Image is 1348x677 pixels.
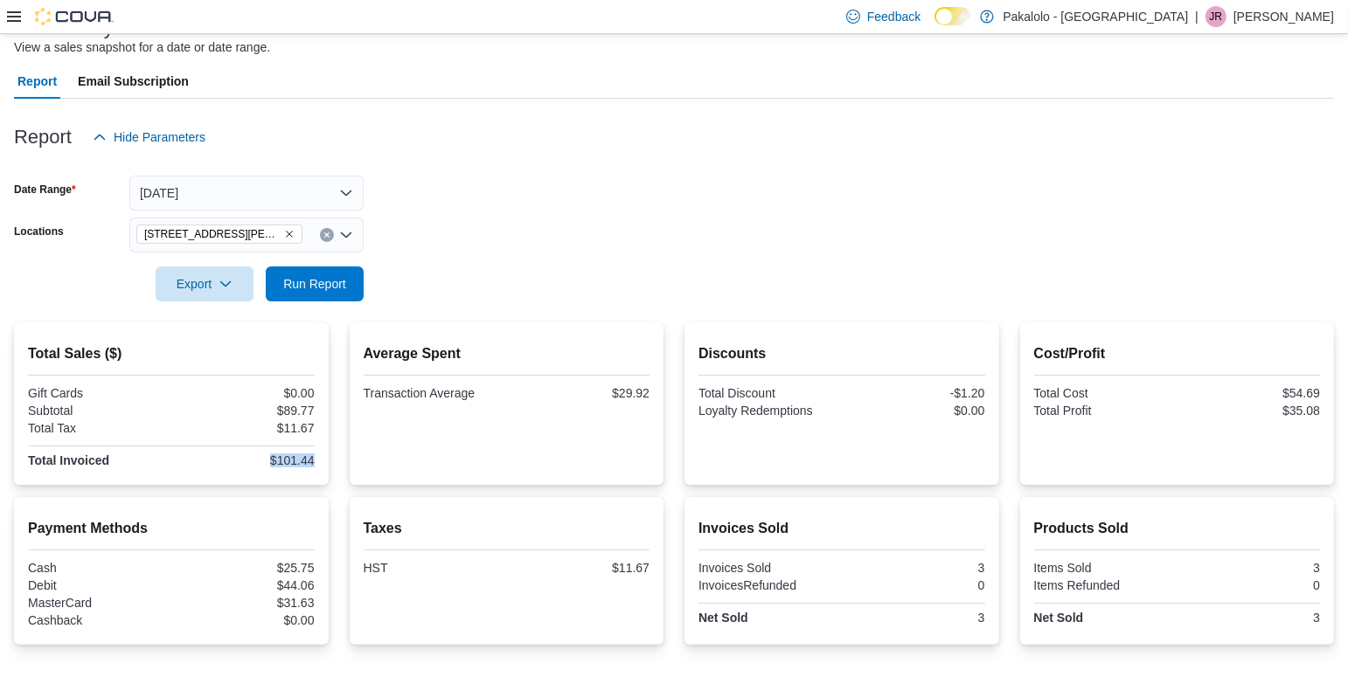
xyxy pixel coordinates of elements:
[175,561,315,575] div: $25.75
[175,578,315,592] div: $44.06
[364,561,504,575] div: HST
[14,127,72,148] h3: Report
[510,561,650,575] div: $11.67
[114,128,205,146] span: Hide Parameters
[1003,6,1188,27] p: Pakalolo - [GEOGRAPHIC_DATA]
[935,25,935,26] span: Dark Mode
[364,386,504,400] div: Transaction Average
[144,225,281,243] span: [STREET_ADDRESS][PERSON_NAME]
[845,561,985,575] div: 3
[14,38,270,57] div: View a sales snapshot for a date or date range.
[510,386,650,400] div: $29.92
[156,266,254,301] button: Export
[364,518,650,539] h2: Taxes
[1180,561,1320,575] div: 3
[175,453,315,467] div: $101.44
[86,120,212,155] button: Hide Parameters
[1034,561,1174,575] div: Items Sold
[1233,6,1334,27] p: [PERSON_NAME]
[28,613,168,627] div: Cashback
[867,8,921,25] span: Feedback
[845,611,985,625] div: 3
[1034,404,1174,418] div: Total Profit
[284,229,295,239] button: Remove 385 Tompkins Avenue from selection in this group
[698,343,985,364] h2: Discounts
[175,613,315,627] div: $0.00
[14,225,64,238] label: Locations
[28,343,315,364] h2: Total Sales ($)
[175,386,315,400] div: $0.00
[266,266,364,301] button: Run Report
[1034,518,1321,539] h2: Products Sold
[1034,386,1174,400] div: Total Cost
[28,453,109,467] strong: Total Invoiced
[17,64,57,99] span: Report
[14,183,76,197] label: Date Range
[28,578,168,592] div: Debit
[1180,578,1320,592] div: 0
[283,275,346,293] span: Run Report
[698,518,985,539] h2: Invoices Sold
[698,578,838,592] div: InvoicesRefunded
[1034,611,1084,625] strong: Net Sold
[175,421,315,435] div: $11.67
[845,404,985,418] div: $0.00
[28,518,315,539] h2: Payment Methods
[339,228,353,242] button: Open list of options
[698,386,838,400] div: Total Discount
[1034,578,1174,592] div: Items Refunded
[845,386,985,400] div: -$1.20
[364,343,650,364] h2: Average Spent
[1195,6,1199,27] p: |
[28,421,168,435] div: Total Tax
[698,611,748,625] strong: Net Sold
[320,228,334,242] button: Clear input
[28,404,168,418] div: Subtotal
[175,596,315,610] div: $31.63
[1034,343,1321,364] h2: Cost/Profit
[698,404,838,418] div: Loyalty Redemptions
[166,266,243,301] span: Export
[1206,6,1226,27] div: Justin Rochon
[28,386,168,400] div: Gift Cards
[1180,611,1320,625] div: 3
[935,7,971,25] input: Dark Mode
[78,64,189,99] span: Email Subscription
[1180,404,1320,418] div: $35.08
[129,176,364,211] button: [DATE]
[845,578,985,592] div: 0
[28,561,168,575] div: Cash
[698,561,838,575] div: Invoices Sold
[28,596,168,610] div: MasterCard
[1180,386,1320,400] div: $54.69
[136,225,302,244] span: 385 Tompkins Avenue
[1210,6,1223,27] span: JR
[175,404,315,418] div: $89.77
[35,8,114,25] img: Cova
